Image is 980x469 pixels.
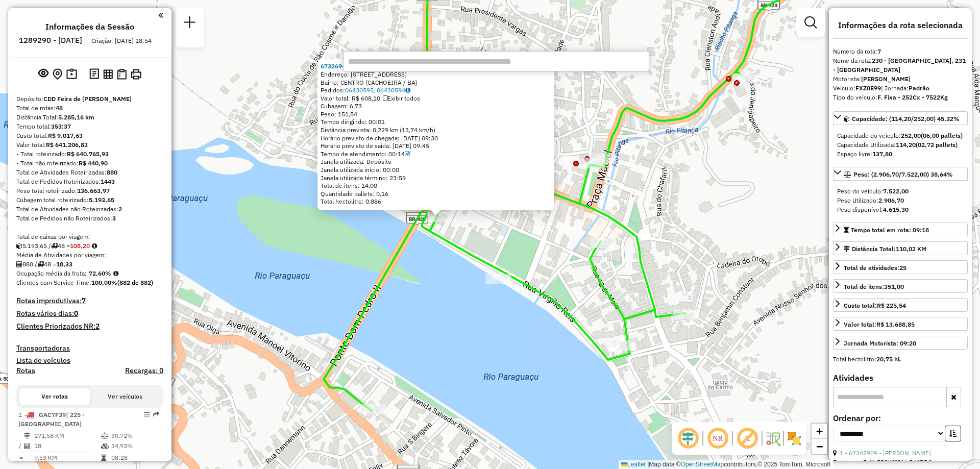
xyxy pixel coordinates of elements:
[16,214,163,223] div: Total de Pedidos não Roteirizados:
[18,411,85,428] span: | 225 - [GEOGRAPHIC_DATA]
[405,87,410,93] i: Observações
[833,412,968,424] label: Ordenar por:
[833,56,968,75] div: Nome da rota:
[833,84,968,93] div: Veículo:
[833,47,968,56] div: Número da rota:
[101,455,106,461] i: Tempo total em rota
[837,205,964,214] div: Peso disponível:
[837,187,909,195] span: Peso do veículo:
[909,84,929,92] strong: Padrão
[833,373,968,383] h4: Atividades
[16,232,163,241] div: Total de caixas por viagem:
[833,127,968,163] div: Capacidade: (114,20/252,00) 45,32%
[321,86,551,94] div: Pedidos:
[833,57,966,73] strong: 230 - [GEOGRAPHIC_DATA], 231 - [GEOGRAPHIC_DATA]
[111,431,159,441] td: 30,72%
[39,411,66,418] span: GAC7F39
[16,241,163,251] div: 5.193,65 / 48 =
[876,355,901,363] strong: 20,75 hL
[117,279,153,286] strong: (882 de 882)
[16,186,163,195] div: Peso total roteirizado:
[16,113,163,122] div: Distância Total:
[56,260,72,268] strong: 18,33
[111,441,159,451] td: 34,93%
[16,279,91,286] span: Clientes com Service Time:
[16,122,163,131] div: Tempo total:
[67,150,109,158] strong: R$ 640.765,93
[833,75,968,84] div: Motorista:
[321,158,551,166] div: Janela utilizada: Depósito
[48,132,83,139] strong: R$ 9.017,63
[118,205,122,213] strong: 2
[884,283,904,290] strong: 351,00
[833,260,968,274] a: Total de atividades:25
[844,264,906,271] span: Total de atividades:
[837,150,964,159] div: Espaço livre:
[812,439,827,454] a: Zoom out
[833,20,968,30] h4: Informações da rota selecionada
[853,170,953,178] span: Peso: (2.906,70/7.522,00) 38,64%
[921,132,963,139] strong: (06,00 pallets)
[833,93,968,102] div: Tipo do veículo:
[837,140,964,150] div: Capacidade Utilizada:
[321,102,362,110] span: Cubagem: 6,73
[16,261,22,267] i: Total de Atividades
[56,104,63,112] strong: 48
[111,453,159,463] td: 08:28
[91,279,117,286] strong: 100,00%
[158,9,163,21] a: Clique aqui para minimizar o painel
[16,140,163,150] div: Valor total:
[837,131,964,140] div: Capacidade do veículo:
[77,187,110,194] strong: 136.663,97
[125,366,163,375] h4: Recargas: 0
[321,62,404,70] a: 67326941 - [PERSON_NAME]
[16,260,163,269] div: 880 / 48 =
[321,198,551,206] div: Total hectolitro: 0,886
[321,94,551,103] div: Valor total: R$ 608,10
[90,388,160,405] button: Ver veículos
[24,433,30,439] i: Distância Total
[16,297,163,305] h4: Rotas improdutivas:
[812,424,827,439] a: Zoom in
[34,441,101,451] td: 18
[833,223,968,236] a: Tempo total em rota: 09:18
[619,460,833,469] div: Map data © contributors,© 2025 TomTom, Microsoft
[833,336,968,350] a: Jornada Motorista: 09:20
[647,461,649,468] span: |
[833,183,968,218] div: Peso: (2.906,70/7.522,00) 38,64%
[43,95,132,103] strong: CDD Feira de [PERSON_NAME]
[58,113,94,121] strong: 5.285,16 km
[34,453,101,463] td: 9,53 KM
[92,243,97,249] i: Meta Caixas/viagem: 140,28 Diferença: -32,08
[115,67,129,82] button: Visualizar Romaneio
[833,355,968,364] div: Total hectolitro:
[405,150,410,158] a: Com service time
[112,214,116,222] strong: 3
[16,309,163,318] h4: Rotas vários dias:
[833,298,968,312] a: Custo total:R$ 225,54
[180,12,200,35] a: Nova sessão e pesquisa
[321,182,551,190] div: Total de itens: 14,00
[816,425,823,437] span: +
[16,251,163,260] div: Média de Atividades por viagem:
[833,279,968,293] a: Total de itens:351,00
[800,12,821,33] a: Exibir filtros
[45,22,134,32] h4: Informações da Sessão
[19,388,90,405] button: Ver rotas
[16,322,163,331] h4: Clientes Priorizados NR:
[878,196,904,204] strong: 2.906,70
[383,94,420,102] span: Exibir todos
[883,187,909,195] strong: 7.522,00
[844,282,904,291] div: Total de itens:
[19,36,82,45] h6: 1289290 - [DATE]
[877,302,906,309] strong: R$ 225,54
[899,264,906,271] strong: 25
[79,159,108,167] strong: R$ 440,90
[144,411,150,417] em: Opções
[16,195,163,205] div: Cubagem total roteirizado:
[837,196,964,205] div: Peso Utilizado:
[321,118,551,126] div: Tempo dirigindo: 00:01
[844,320,915,329] div: Valor total:
[101,443,109,449] i: % de utilização da cubagem
[153,411,159,417] em: Rota exportada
